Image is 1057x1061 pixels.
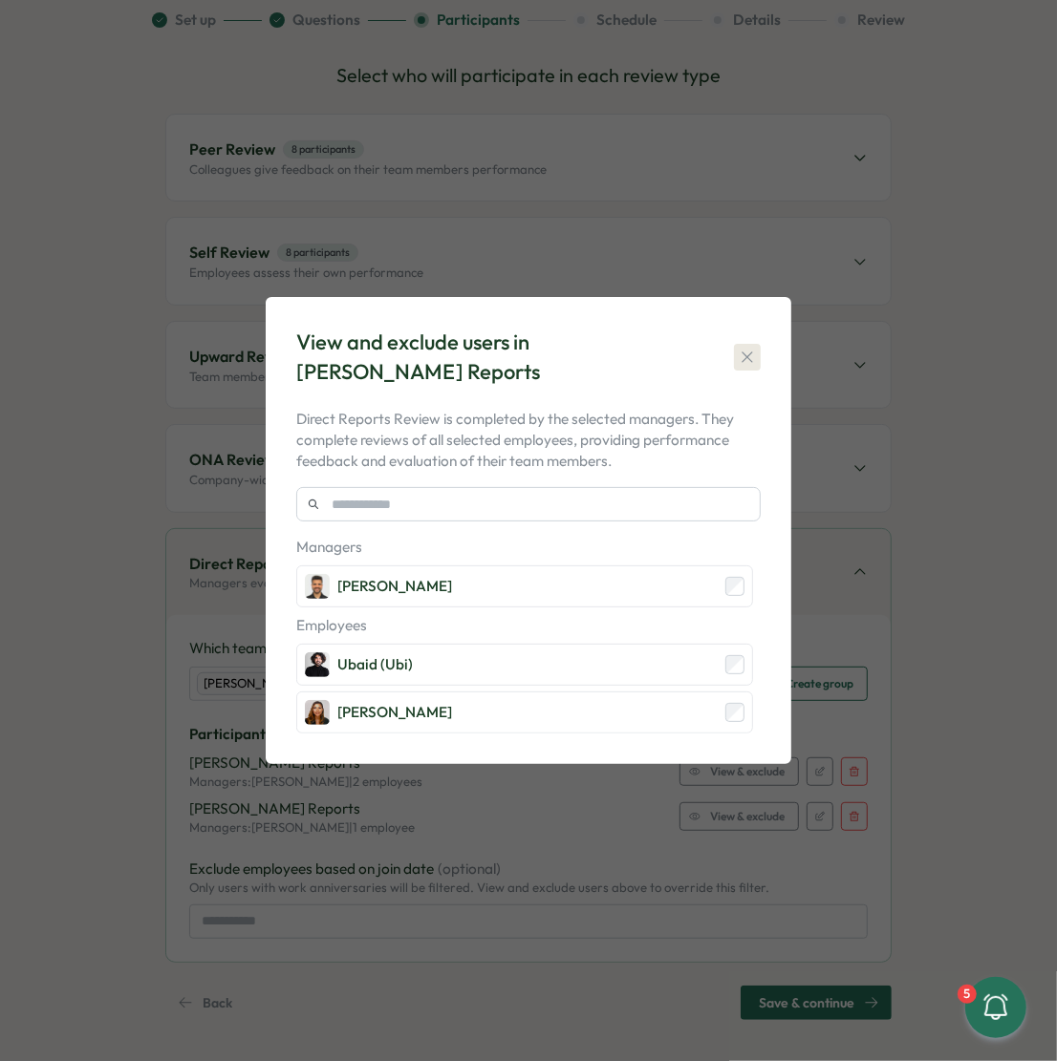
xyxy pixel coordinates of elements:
[305,652,330,677] img: Ubaid (Ubi)
[296,409,761,472] p: Direct Reports Review is completed by the selected managers. They complete reviews of all selecte...
[296,537,753,558] p: Managers
[296,328,688,387] div: View and exclude users in [PERSON_NAME] Reports
[958,985,977,1004] div: 5
[296,615,753,636] p: Employees
[337,702,452,723] div: [PERSON_NAME]
[337,654,413,675] div: Ubaid (Ubi)
[337,576,452,597] div: [PERSON_NAME]
[965,977,1026,1038] button: 5
[305,700,330,725] img: Maria Makarova
[305,574,330,599] img: Sagar Verma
